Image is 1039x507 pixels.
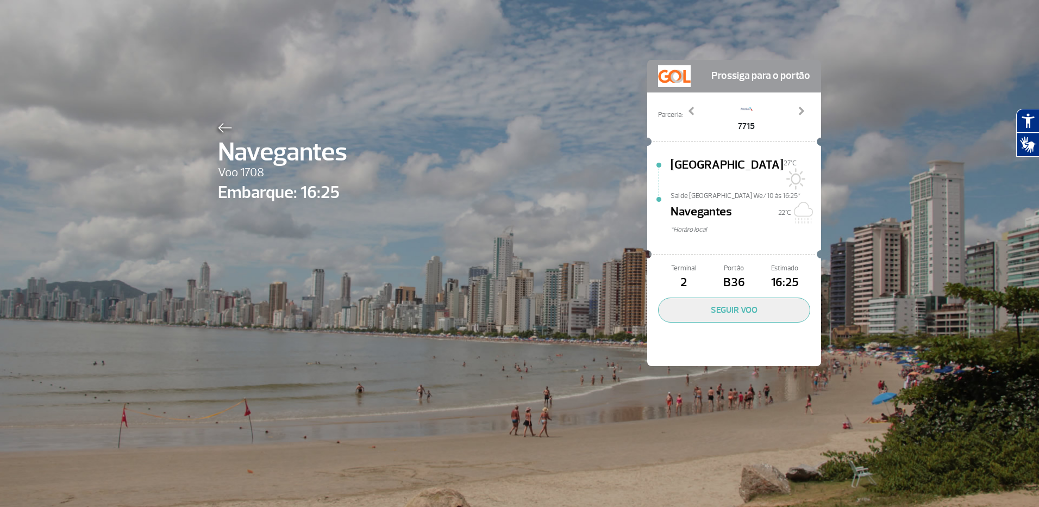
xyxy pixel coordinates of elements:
[658,298,810,323] button: SEGUIR VOO
[760,274,810,292] span: 16:25
[711,65,810,87] span: Prossiga para o portão
[709,274,759,292] span: B36
[218,164,347,182] span: Voo 1708
[730,120,763,133] span: 7715
[784,159,797,168] span: 27°C
[671,191,821,199] span: Sai de [GEOGRAPHIC_DATA] We/10 às 16:25*
[658,110,683,120] span: Parceria:
[1016,109,1039,157] div: Plugin de acessibilidade da Hand Talk.
[658,263,709,274] span: Terminal
[671,156,784,191] span: [GEOGRAPHIC_DATA]
[791,202,813,224] img: Nublado
[784,168,805,190] img: Sol
[218,133,347,172] span: Navegantes
[218,180,347,206] span: Embarque: 16:25
[760,263,810,274] span: Estimado
[778,208,791,217] span: 22°C
[709,263,759,274] span: Portão
[1016,109,1039,133] button: Abrir recursos assistivos.
[1016,133,1039,157] button: Abrir tradutor de língua de sinais.
[671,203,732,225] span: Navegantes
[671,225,821,235] span: *Horáro local
[658,274,709,292] span: 2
